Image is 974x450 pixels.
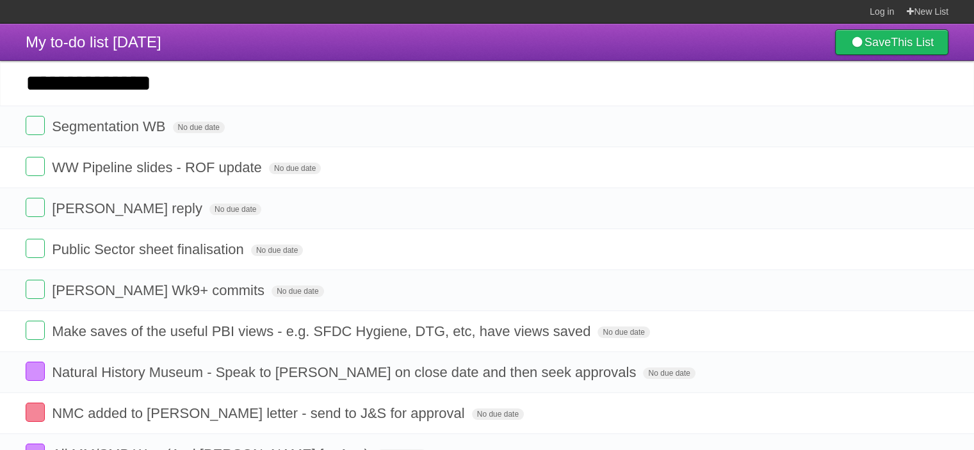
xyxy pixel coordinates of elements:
[26,362,45,381] label: Done
[26,198,45,217] label: Done
[272,285,323,297] span: No due date
[52,118,168,134] span: Segmentation WB
[209,204,261,215] span: No due date
[26,116,45,135] label: Done
[52,159,265,175] span: WW Pipeline slides - ROF update
[52,405,467,421] span: NMC added to [PERSON_NAME] letter - send to J&S for approval
[52,241,247,257] span: Public Sector sheet finalisation
[251,245,303,256] span: No due date
[52,323,594,339] span: Make saves of the useful PBI views - e.g. SFDC Hygiene, DTG, etc, have views saved
[472,408,524,420] span: No due date
[52,200,206,216] span: [PERSON_NAME] reply
[26,403,45,422] label: Done
[26,157,45,176] label: Done
[52,364,639,380] span: Natural History Museum - Speak to [PERSON_NAME] on close date and then seek approvals
[26,280,45,299] label: Done
[26,239,45,258] label: Done
[643,367,695,379] span: No due date
[891,36,934,49] b: This List
[835,29,948,55] a: SaveThis List
[173,122,225,133] span: No due date
[269,163,321,174] span: No due date
[26,33,161,51] span: My to-do list [DATE]
[52,282,268,298] span: [PERSON_NAME] Wk9+ commits
[597,326,649,338] span: No due date
[26,321,45,340] label: Done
